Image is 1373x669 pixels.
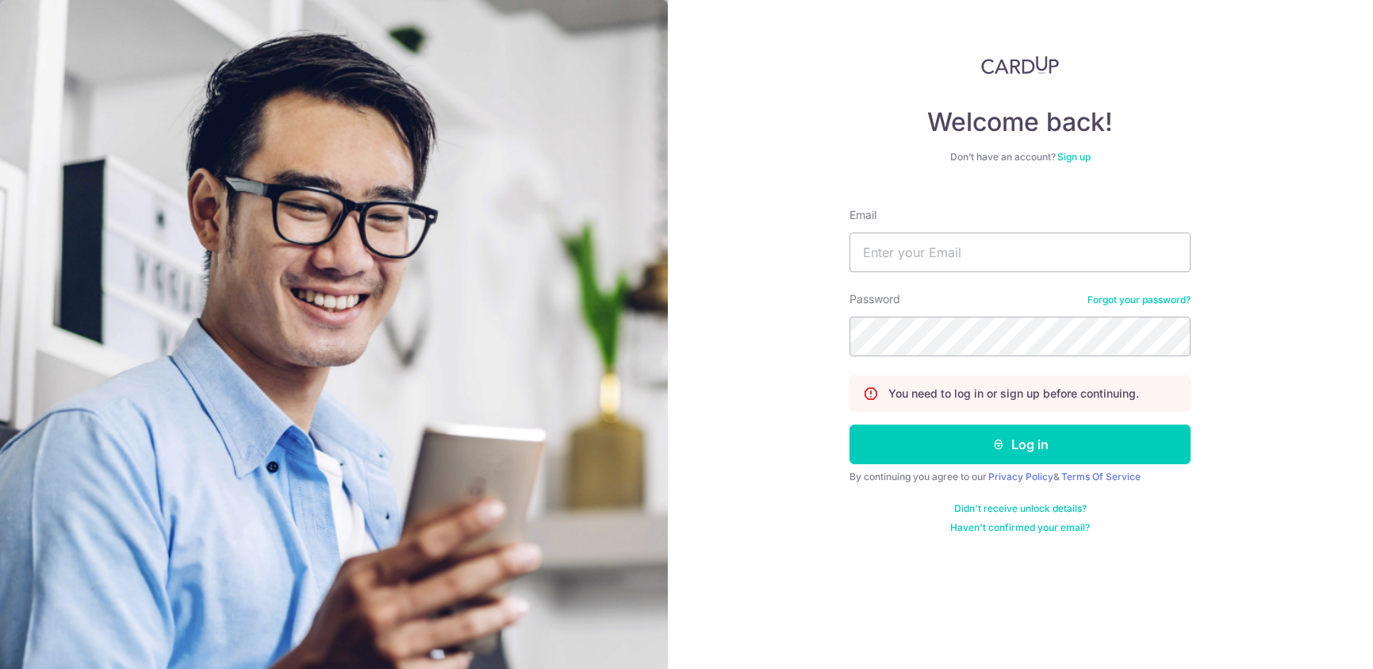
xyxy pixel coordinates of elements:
label: Password [849,291,900,307]
img: CardUp Logo [981,56,1059,75]
input: Enter your Email [849,233,1191,272]
p: You need to log in or sign up before continuing. [888,386,1139,402]
button: Log in [849,425,1191,464]
a: Haven't confirmed your email? [950,521,1090,534]
a: Terms Of Service [1061,471,1141,483]
a: Privacy Policy [988,471,1053,483]
a: Sign up [1057,151,1091,163]
a: Forgot your password? [1087,294,1191,306]
div: By continuing you agree to our & [849,471,1191,483]
a: Didn't receive unlock details? [954,502,1087,515]
div: Don’t have an account? [849,151,1191,163]
h4: Welcome back! [849,106,1191,138]
label: Email [849,207,876,223]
